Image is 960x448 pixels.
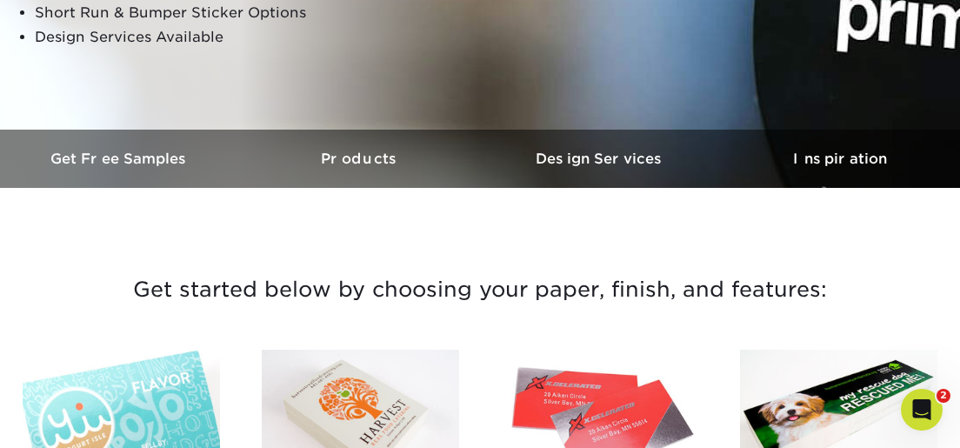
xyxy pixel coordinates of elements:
a: Design Services [480,130,720,188]
h3: Design Services [480,150,720,167]
span: 2 [937,389,950,403]
a: Products [240,130,480,188]
a: Inspiration [720,130,960,188]
li: Short Run & Bumper Sticker Options [35,1,456,25]
h3: Get started below by choosing your paper, finish, and features: [13,251,947,329]
h3: Products [240,150,480,167]
li: Design Services Available [35,25,456,50]
iframe: Intercom live chat [901,389,943,431]
h3: Inspiration [720,150,960,167]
